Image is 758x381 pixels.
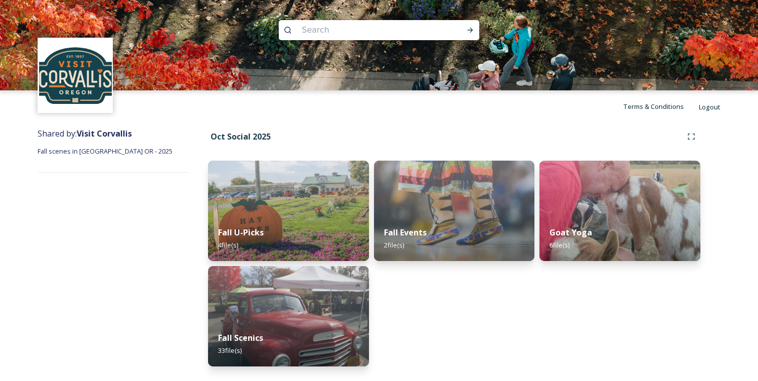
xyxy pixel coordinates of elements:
[218,346,242,355] span: 33 file(s)
[623,100,699,112] a: Terms & Conditions
[208,161,369,261] img: 75407a39-c224-4d7a-9099-65f5667ea6e0.jpg
[211,131,271,142] strong: Oct Social 2025
[539,161,700,261] img: 9a205a9c-f5f2-4cc3-ab09-cb35d45ad937.jpg
[623,102,684,111] span: Terms & Conditions
[218,240,238,249] span: 4 file(s)
[374,161,535,261] img: e7f63d3f-4a7b-4edf-9c4c-7c85059e96e5.jpg
[77,128,132,139] strong: Visit Corvallis
[218,227,264,238] strong: Fall U-Picks
[208,266,369,366] img: b14dd81c-1270-4b42-9331-459ce2c78649.jpg
[384,227,427,238] strong: Fall Events
[38,147,172,156] span: Fall scenes in [GEOGRAPHIC_DATA] OR - 2025
[297,19,434,41] input: Search
[549,240,570,249] span: 6 file(s)
[384,240,404,249] span: 2 file(s)
[39,39,112,112] img: visit-corvallis-badge-dark-blue-orange%281%29.png
[38,128,132,139] span: Shared by:
[218,332,263,343] strong: Fall Scenics
[549,227,592,238] strong: Goat Yoga
[699,102,720,111] span: Logout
